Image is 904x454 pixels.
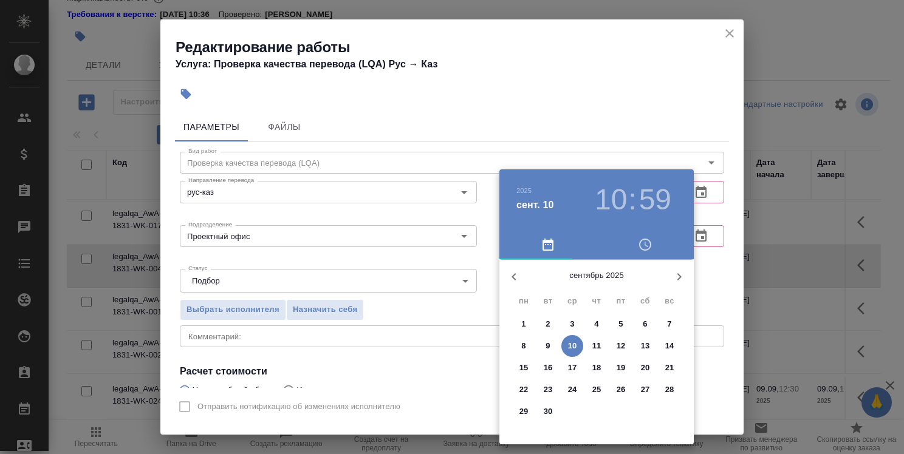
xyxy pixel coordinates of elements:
button: 8 [513,335,535,357]
p: 18 [592,362,601,374]
span: ср [561,295,583,307]
p: 25 [592,384,601,396]
button: 17 [561,357,583,379]
button: 5 [610,313,632,335]
p: 28 [665,384,674,396]
p: 2 [546,318,550,330]
p: 3 [570,318,574,330]
p: 20 [641,362,650,374]
button: 11 [586,335,608,357]
button: 10 [595,183,627,217]
span: пт [610,295,632,307]
button: 2025 [516,187,532,194]
p: 10 [568,340,577,352]
p: 7 [667,318,671,330]
p: 30 [544,405,553,418]
button: 27 [634,379,656,401]
p: 27 [641,384,650,396]
button: 13 [634,335,656,357]
button: 21 [659,357,680,379]
span: чт [586,295,608,307]
button: 59 [639,183,671,217]
button: 24 [561,379,583,401]
span: пн [513,295,535,307]
button: 15 [513,357,535,379]
button: 20 [634,357,656,379]
span: сб [634,295,656,307]
p: 29 [519,405,529,418]
button: 1 [513,313,535,335]
p: 8 [521,340,526,352]
button: 6 [634,313,656,335]
button: 12 [610,335,632,357]
span: вт [537,295,559,307]
p: 16 [544,362,553,374]
button: 3 [561,313,583,335]
p: 9 [546,340,550,352]
button: 26 [610,379,632,401]
button: 14 [659,335,680,357]
p: сентябрь 2025 [529,269,665,282]
p: 15 [519,362,529,374]
p: 17 [568,362,577,374]
button: 30 [537,401,559,422]
p: 19 [617,362,626,374]
button: сент. 10 [516,198,554,212]
p: 21 [665,362,674,374]
p: 13 [641,340,650,352]
button: 25 [586,379,608,401]
p: 23 [544,384,553,396]
button: 22 [513,379,535,401]
button: 10 [561,335,583,357]
p: 14 [665,340,674,352]
button: 29 [513,401,535,422]
p: 24 [568,384,577,396]
p: 5 [618,318,623,330]
p: 12 [617,340,626,352]
button: 9 [537,335,559,357]
p: 6 [643,318,647,330]
p: 22 [519,384,529,396]
button: 18 [586,357,608,379]
p: 26 [617,384,626,396]
button: 4 [586,313,608,335]
button: 2 [537,313,559,335]
p: 11 [592,340,601,352]
p: 1 [521,318,526,330]
p: 4 [594,318,598,330]
span: вс [659,295,680,307]
h3: : [628,183,636,217]
button: 23 [537,379,559,401]
button: 28 [659,379,680,401]
button: 7 [659,313,680,335]
button: 16 [537,357,559,379]
button: 19 [610,357,632,379]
